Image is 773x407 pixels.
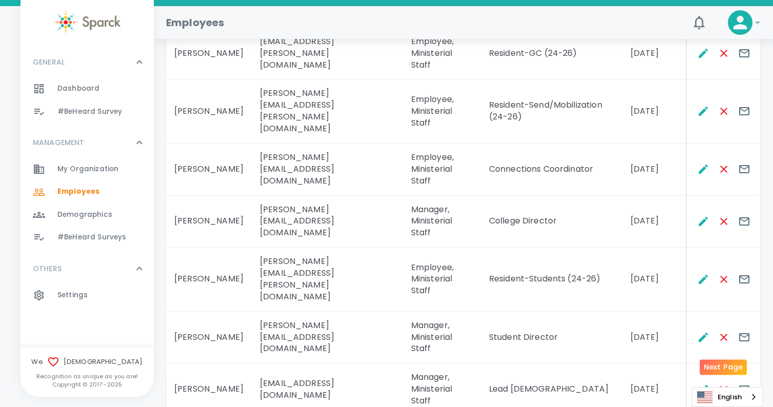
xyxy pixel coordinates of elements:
td: [PERSON_NAME][EMAIL_ADDRESS][DOMAIN_NAME] [252,144,403,196]
td: [PERSON_NAME] [166,196,252,248]
button: Edit [693,379,714,400]
div: GENERAL [21,47,154,77]
div: MANAGEMENT [21,127,154,158]
a: Settings [21,284,154,307]
td: [PERSON_NAME][EMAIL_ADDRESS][PERSON_NAME][DOMAIN_NAME] [252,79,403,144]
td: Resident-GC (24-26) [481,28,622,80]
button: Send E-mails [734,269,755,290]
button: Remove Employee [714,101,734,121]
button: Edit [693,43,714,64]
button: Edit [693,159,714,179]
td: Connections Coordinator [481,144,622,196]
div: Next Page [700,360,747,375]
p: OTHERS [33,263,62,274]
td: Employee, Ministerial Staff [403,28,481,80]
td: Manager, Ministerial Staff [403,196,481,248]
td: [PERSON_NAME] [166,79,252,144]
span: Employees [57,187,99,197]
td: Employee, Ministerial Staff [403,79,481,144]
td: [PERSON_NAME][EMAIL_ADDRESS][DOMAIN_NAME] [252,196,403,248]
button: Remove Employee [714,269,734,290]
button: Send E-mails [734,159,755,179]
span: #BeHeard Surveys [57,232,126,242]
a: Dashboard [21,77,154,100]
button: Remove Employee [714,159,734,179]
button: Send E-mails [734,211,755,232]
td: College Director [481,196,622,248]
td: [EMAIL_ADDRESS][PERSON_NAME][DOMAIN_NAME] [252,28,403,80]
a: Employees [21,180,154,203]
div: MANAGEMENT [21,158,154,253]
a: My Organization [21,158,154,180]
td: [DATE] [622,144,687,196]
button: Edit [693,269,714,290]
td: Student Director [481,312,622,364]
span: My Organization [57,164,118,174]
span: We [DEMOGRAPHIC_DATA] [21,356,154,368]
button: Edit [693,101,714,121]
td: [PERSON_NAME] [166,144,252,196]
button: Remove Employee [714,211,734,232]
td: Resident-Students (24-26) [481,248,622,312]
div: Language [691,387,763,407]
td: [DATE] [622,248,687,312]
td: [DATE] [622,28,687,80]
div: OTHERS [21,284,154,311]
button: Remove Employee [714,327,734,348]
button: Edit [693,327,714,348]
img: Sparck logo [54,10,120,34]
div: GENERAL [21,77,154,127]
a: Demographics [21,203,154,226]
p: Recognition as unique as you are! [21,372,154,380]
td: Employee, Ministerial Staff [403,248,481,312]
td: Employee, Ministerial Staff [403,144,481,196]
td: [PERSON_NAME][EMAIL_ADDRESS][DOMAIN_NAME] [252,312,403,364]
td: [PERSON_NAME][EMAIL_ADDRESS][PERSON_NAME][DOMAIN_NAME] [252,248,403,312]
p: Copyright © 2017 - 2025 [21,380,154,389]
td: [DATE] [622,196,687,248]
p: MANAGEMENT [33,137,85,148]
span: Settings [57,290,88,300]
span: Dashboard [57,84,99,94]
td: [PERSON_NAME] [166,28,252,80]
button: Edit [693,211,714,232]
button: Send E-mails [734,101,755,121]
div: OTHERS [21,253,154,284]
td: [PERSON_NAME] [166,312,252,364]
button: Send E-mails [734,43,755,64]
h1: Employees [166,14,224,31]
a: English [692,388,762,406]
button: Remove Employee [714,43,734,64]
td: [DATE] [622,79,687,144]
p: GENERAL [33,57,65,67]
a: #BeHeard Surveys [21,226,154,249]
td: Resident-Send/Mobilization (24-26) [481,79,622,144]
td: Manager, Ministerial Staff [403,312,481,364]
td: [PERSON_NAME] [166,248,252,312]
aside: Language selected: English [691,387,763,407]
a: Sparck logo [21,10,154,34]
td: [DATE] [622,312,687,364]
button: Send E-mails [734,379,755,400]
a: #BeHeard Survey [21,100,154,123]
button: Remove Employee [714,379,734,400]
span: Demographics [57,210,112,220]
button: Send E-mails [734,327,755,348]
span: #BeHeard Survey [57,107,122,117]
